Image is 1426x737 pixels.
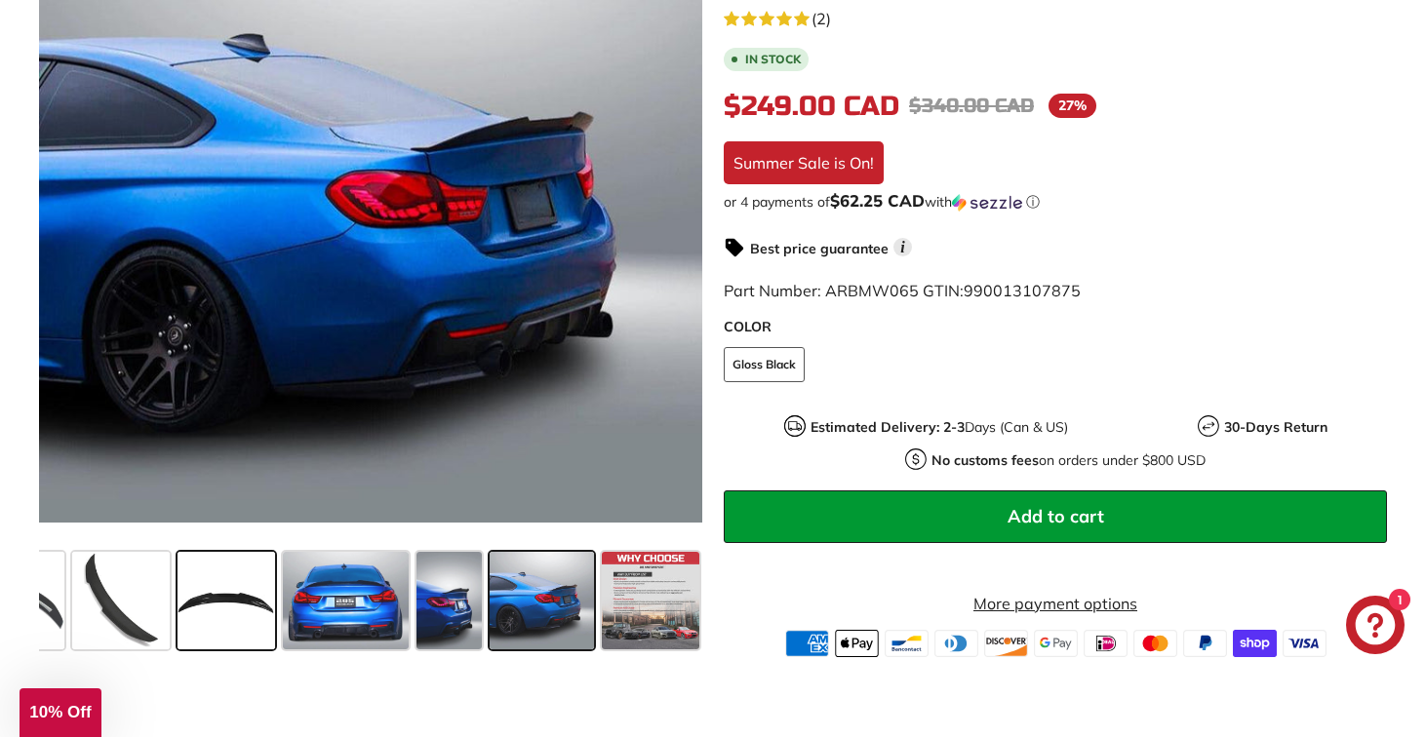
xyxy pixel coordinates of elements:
[984,630,1028,657] img: discover
[830,190,925,211] span: $62.25 CAD
[1183,630,1227,657] img: paypal
[931,450,1206,471] p: on orders under $800 USD
[724,592,1387,615] a: More payment options
[811,418,965,436] strong: Estimated Delivery: 2-3
[1008,505,1104,527] span: Add to cart
[29,703,91,721] span: 10% Off
[931,451,1039,469] strong: No customs fees
[964,281,1081,300] span: 990013107875
[952,194,1022,212] img: Sezzle
[724,5,1387,30] a: 5.0 rating (2 votes)
[893,238,912,256] span: i
[812,7,831,30] span: (2)
[885,630,929,657] img: bancontact
[1224,418,1327,436] strong: 30-Days Return
[811,417,1068,438] p: Days (Can & US)
[909,94,1034,118] span: $340.00 CAD
[724,192,1387,212] div: or 4 payments of with
[1034,630,1078,657] img: google_pay
[724,490,1387,543] button: Add to cart
[1084,630,1128,657] img: ideal
[724,90,899,123] span: $249.00 CAD
[724,192,1387,212] div: or 4 payments of$62.25 CADwithSezzle Click to learn more about Sezzle
[1233,630,1277,657] img: shopify_pay
[785,630,829,657] img: american_express
[20,688,101,737] div: 10% Off
[745,54,801,65] b: In stock
[1283,630,1327,657] img: visa
[835,630,879,657] img: apple_pay
[724,317,1387,337] label: COLOR
[1049,94,1096,118] span: 27%
[1133,630,1177,657] img: master
[724,141,884,184] div: Summer Sale is On!
[750,240,889,257] strong: Best price guarantee
[934,630,978,657] img: diners_club
[1340,596,1410,659] inbox-online-store-chat: Shopify online store chat
[724,281,1081,300] span: Part Number: ARBMW065 GTIN:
